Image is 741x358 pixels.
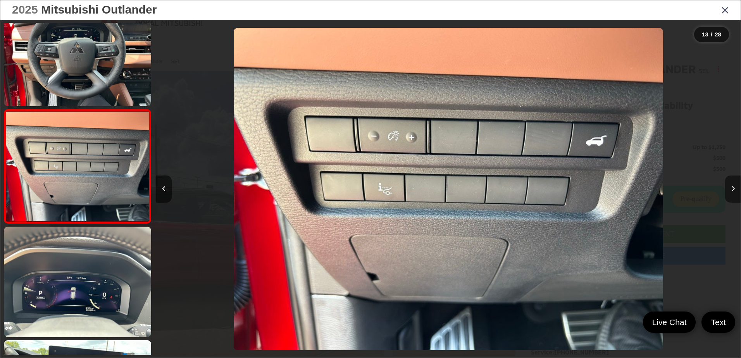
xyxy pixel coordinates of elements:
span: 2025 [12,3,38,16]
div: 2025 Mitsubishi Outlander SEL 12 [156,28,741,350]
img: 2025 Mitsubishi Outlander SEL [234,28,663,350]
span: Text [707,317,730,327]
button: Previous image [156,176,172,203]
a: Live Chat [643,312,696,333]
span: / [710,32,713,37]
img: 2025 Mitsubishi Outlander SEL [2,225,153,338]
i: Close gallery [721,5,729,15]
span: 13 [702,31,708,38]
span: Live Chat [648,317,691,327]
button: Next image [725,176,741,203]
span: 28 [715,31,721,38]
img: 2025 Mitsubishi Outlander SEL [4,112,150,221]
span: Mitsubishi Outlander [41,3,157,16]
a: Text [701,312,735,333]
